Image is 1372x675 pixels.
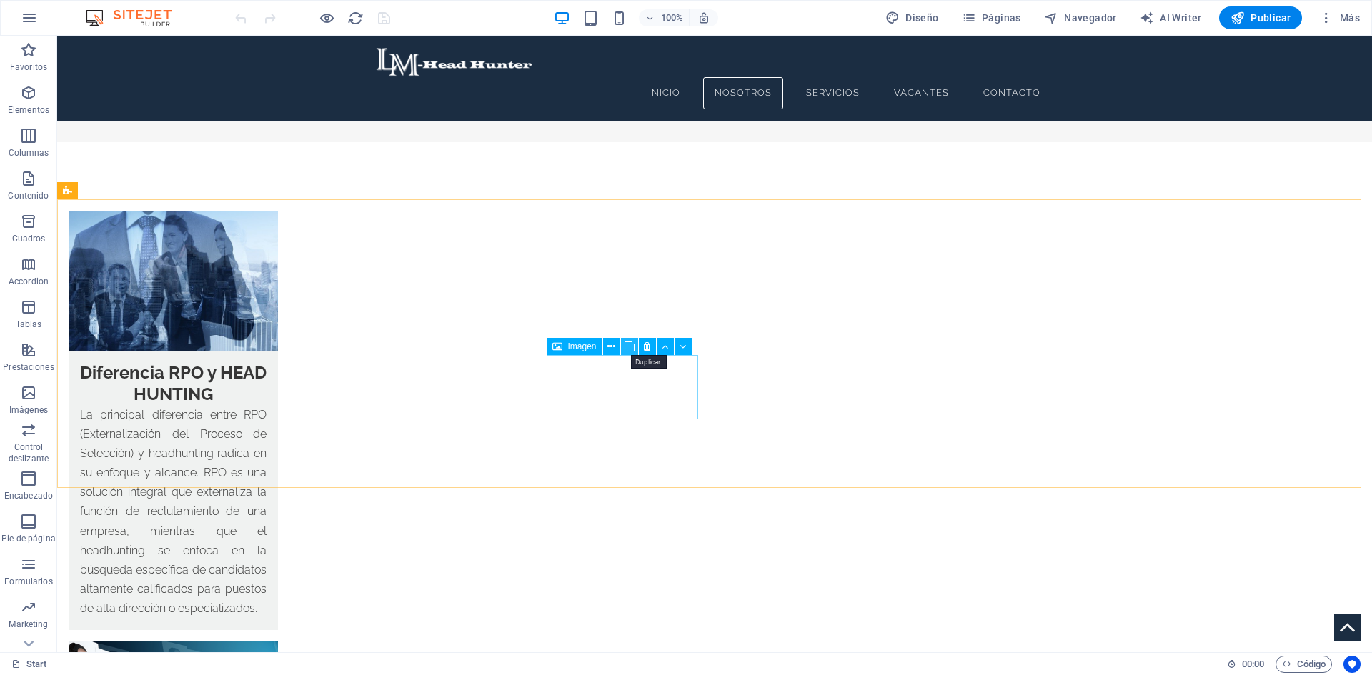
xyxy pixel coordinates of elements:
[8,104,49,116] p: Elementos
[1044,11,1117,25] span: Navegador
[347,9,364,26] button: reload
[4,490,53,501] p: Encabezado
[1227,656,1265,673] h6: Tiempo de la sesión
[962,11,1021,25] span: Páginas
[631,355,667,369] mark: Duplicar
[11,656,47,673] a: Haz clic para cancelar la selección y doble clic para abrir páginas
[347,10,364,26] i: Volver a cargar página
[1140,11,1202,25] span: AI Writer
[3,361,54,373] p: Prestaciones
[1231,11,1291,25] span: Publicar
[885,11,939,25] span: Diseño
[697,11,710,24] i: Al redimensionar, ajustar el nivel de zoom automáticamente para ajustarse al dispositivo elegido.
[1252,659,1254,669] span: :
[12,233,46,244] p: Cuadros
[956,6,1027,29] button: Páginas
[1,533,55,544] p: Pie de página
[9,619,48,630] p: Marketing
[1242,656,1264,673] span: 00 00
[1313,6,1366,29] button: Más
[10,61,47,73] p: Favoritos
[880,6,945,29] button: Diseño
[1282,656,1326,673] span: Código
[568,342,597,351] span: Imagen
[660,9,683,26] h6: 100%
[1276,656,1332,673] button: Código
[8,190,49,201] p: Contenido
[82,9,189,26] img: Editor Logo
[9,276,49,287] p: Accordion
[1343,656,1361,673] button: Usercentrics
[318,9,335,26] button: Haz clic para salir del modo de previsualización y seguir editando
[1134,6,1208,29] button: AI Writer
[16,319,42,330] p: Tablas
[880,6,945,29] div: Diseño (Ctrl+Alt+Y)
[4,576,52,587] p: Formularios
[9,147,49,159] p: Columnas
[639,9,690,26] button: 100%
[9,404,48,416] p: Imágenes
[1319,11,1360,25] span: Más
[1038,6,1123,29] button: Navegador
[1219,6,1303,29] button: Publicar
